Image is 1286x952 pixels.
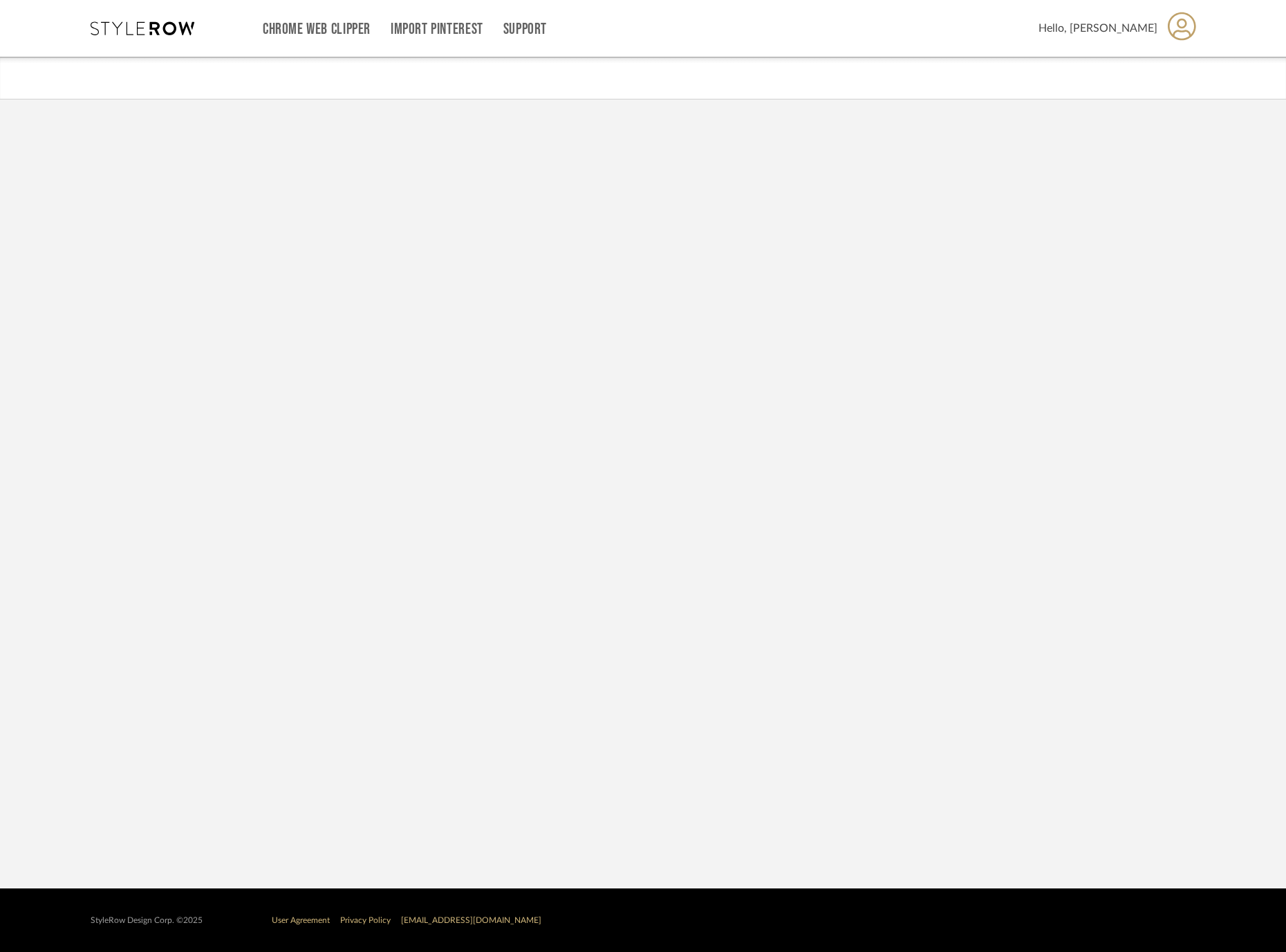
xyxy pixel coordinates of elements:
span: Hello, [PERSON_NAME] [1038,20,1157,37]
a: Privacy Policy [340,916,391,924]
a: Support [503,23,547,35]
a: User Agreement [272,916,330,924]
a: [EMAIL_ADDRESS][DOMAIN_NAME] [401,916,541,924]
a: Import Pinterest [391,23,483,35]
a: Chrome Web Clipper [263,23,371,35]
div: StyleRow Design Corp. ©2025 [91,915,203,926]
